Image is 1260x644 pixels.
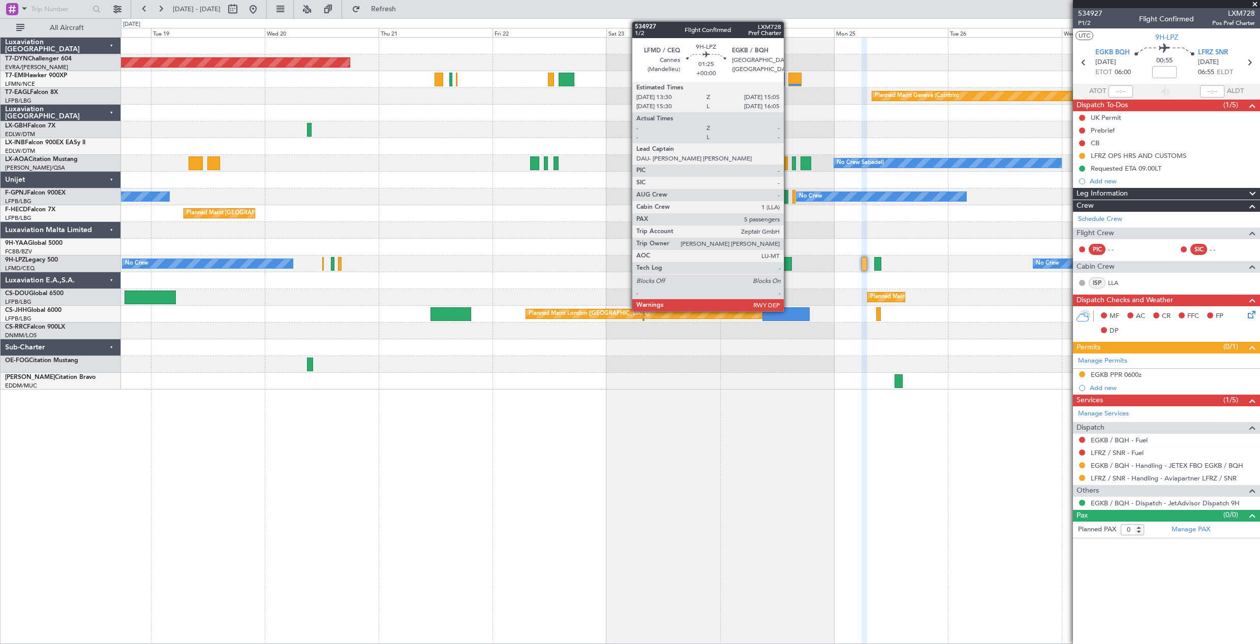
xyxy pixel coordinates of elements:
a: CS-DOUGlobal 6500 [5,291,64,297]
a: EGKB / BQH - Fuel [1091,436,1148,444]
span: 06:00 [1115,68,1131,78]
a: Schedule Crew [1078,214,1122,224]
span: [PERSON_NAME] [5,374,55,380]
span: 9H-LPZ [5,257,25,263]
a: F-HECDFalcon 7X [5,207,55,213]
a: EVRA/[PERSON_NAME] [5,63,68,71]
div: No Crew [125,256,148,271]
a: FCBB/BZV [5,248,32,255]
span: Pax [1077,510,1088,522]
div: SIC [1190,244,1207,255]
span: 9H-LPZ [1155,32,1178,43]
button: All Aircraft [11,20,110,36]
span: Dispatch Checks and Weather [1077,295,1173,306]
div: No Crew [799,189,822,204]
span: (0/0) [1223,509,1238,520]
a: [PERSON_NAME]Citation Bravo [5,374,96,380]
a: T7-DYNChallenger 604 [5,56,72,62]
div: PIC [1089,244,1105,255]
span: 06:55 [1198,68,1214,78]
div: Planned Maint [GEOGRAPHIC_DATA] ([GEOGRAPHIC_DATA]) [870,289,1030,305]
button: UTC [1075,31,1093,40]
div: Thu 21 [379,28,493,37]
div: Tue 19 [151,28,265,37]
span: T7-EMI [5,73,25,79]
div: Mon 25 [834,28,948,37]
a: EGKB / BQH - Handling - JETEX FBO EGKB / BQH [1091,461,1243,470]
a: LFRZ / SNR - Handling - Aviapartner LFRZ / SNR [1091,474,1237,482]
div: UK Permit [1091,113,1121,122]
a: 9H-YAAGlobal 5000 [5,240,63,246]
a: CS-JHHGlobal 6000 [5,307,62,313]
a: LFPB/LBG [5,315,32,323]
a: EDLW/DTM [5,147,35,155]
a: CS-RRCFalcon 900LX [5,324,65,330]
span: ETOT [1095,68,1112,78]
a: Manage Permits [1078,356,1127,366]
div: Planned Maint Geneva (Cointrin) [875,88,959,104]
span: LX-INB [5,140,25,146]
div: Add new [1090,383,1255,392]
span: LX-AOA [5,156,28,163]
span: 00:55 [1156,56,1173,66]
div: Planned Maint London ([GEOGRAPHIC_DATA]) [529,306,650,321]
a: Manage PAX [1172,525,1210,535]
a: LFPB/LBG [5,298,32,306]
input: --:-- [1109,85,1133,98]
span: [DATE] [1095,57,1116,68]
label: Planned PAX [1078,525,1116,535]
div: - - [1210,245,1233,254]
div: Prebrief [1091,126,1115,135]
a: [PERSON_NAME]/QSA [5,164,65,172]
span: [DATE] [1198,57,1219,68]
a: LX-AOACitation Mustang [5,156,78,163]
a: T7-EAGLFalcon 8X [5,89,58,95]
span: MF [1110,311,1119,321]
span: P1/2 [1078,19,1102,27]
span: Cabin Crew [1077,261,1115,273]
span: Leg Information [1077,188,1128,200]
a: LLA [1108,278,1131,287]
span: FFC [1187,311,1199,321]
div: Wed 27 [1062,28,1176,37]
a: DNMM/LOS [5,332,37,339]
a: LFMD/CEQ [5,265,35,272]
span: ELDT [1217,68,1233,78]
a: LX-GBHFalcon 7X [5,123,55,129]
div: No Crew [1036,256,1059,271]
a: T7-EMIHawker 900XP [5,73,67,79]
span: Pos Pref Charter [1212,19,1255,27]
span: ALDT [1227,86,1244,96]
div: [DATE] [123,20,140,29]
button: Refresh [347,1,408,17]
span: (0/1) [1223,341,1238,352]
div: EGKB PPR 0600z [1091,370,1142,379]
span: Dispatch To-Dos [1077,100,1128,111]
div: Sat 23 [606,28,720,37]
span: DP [1110,326,1119,336]
span: F-GPNJ [5,190,27,196]
span: LFRZ SNR [1198,48,1228,58]
a: EDLW/DTM [5,131,35,138]
span: Flight Crew [1077,228,1114,239]
span: 534927 [1078,8,1102,19]
span: AC [1136,311,1145,321]
span: Services [1077,395,1103,406]
a: LX-INBFalcon 900EX EASy II [5,140,85,146]
a: OE-FOGCitation Mustang [5,358,78,364]
span: CS-JHH [5,307,27,313]
div: Sun 24 [720,28,834,37]
span: Others [1077,485,1099,497]
div: No Crew Sabadell [837,155,884,171]
span: CR [1162,311,1171,321]
span: T7-EAGL [5,89,30,95]
span: Dispatch [1077,422,1104,434]
div: ISP [1089,277,1105,288]
span: OE-FOG [5,358,29,364]
span: LXM728 [1212,8,1255,19]
a: LFPB/LBG [5,198,32,205]
a: EGKB / BQH - Dispatch - JetAdvisor Dispatch 9H [1091,499,1240,507]
span: Crew [1077,200,1094,212]
a: LFPB/LBG [5,97,32,105]
span: T7-DYN [5,56,28,62]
